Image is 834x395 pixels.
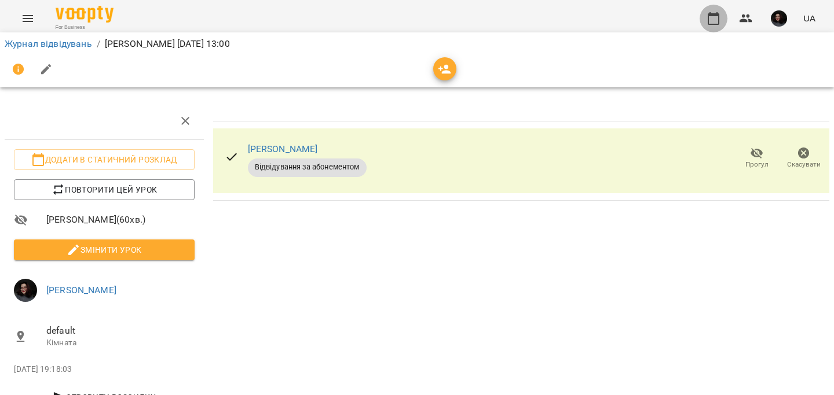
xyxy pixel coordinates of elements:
[14,279,37,302] img: 3b3145ad26fe4813cc7227c6ce1adc1c.jpg
[14,149,195,170] button: Додати в статичний розклад
[14,179,195,200] button: Повторити цей урок
[248,162,367,172] span: Відвідування за абонементом
[799,8,820,29] button: UA
[23,183,185,197] span: Повторити цей урок
[745,160,769,169] span: Прогул
[5,38,92,49] a: Журнал відвідувань
[14,5,42,32] button: Menu
[46,213,195,227] span: [PERSON_NAME] ( 60 хв. )
[14,364,195,375] p: [DATE] 19:18:03
[23,153,185,167] span: Додати в статичний розклад
[248,143,318,154] a: [PERSON_NAME]
[733,142,780,175] button: Прогул
[23,243,185,257] span: Змінити урок
[56,24,114,31] span: For Business
[46,324,195,338] span: default
[771,10,787,27] img: 3b3145ad26fe4813cc7227c6ce1adc1c.jpg
[97,37,100,51] li: /
[787,160,821,169] span: Скасувати
[5,37,829,51] nav: breadcrumb
[46,337,195,349] p: Кімната
[14,239,195,260] button: Змінити урок
[105,37,230,51] p: [PERSON_NAME] [DATE] 13:00
[56,6,114,23] img: Voopty Logo
[803,12,815,24] span: UA
[46,285,116,296] a: [PERSON_NAME]
[780,142,827,175] button: Скасувати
